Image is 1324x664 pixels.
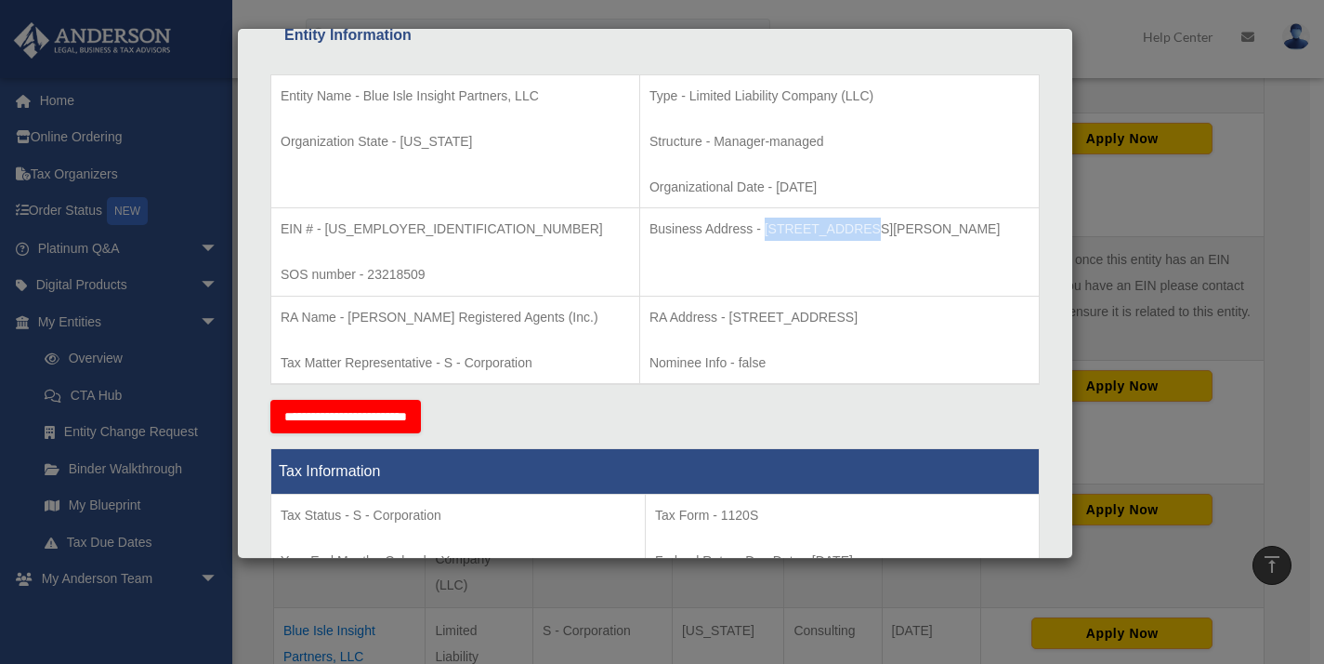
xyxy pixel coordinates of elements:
[649,352,1029,375] p: Nominee Info - false
[649,85,1029,108] p: Type - Limited Liability Company (LLC)
[649,176,1029,199] p: Organizational Date - [DATE]
[281,263,630,286] p: SOS number - 23218509
[281,85,630,108] p: Entity Name - Blue Isle Insight Partners, LLC
[281,504,636,527] p: Tax Status - S - Corporation
[649,130,1029,153] p: Structure - Manager-managed
[655,504,1029,527] p: Tax Form - 1120S
[281,130,630,153] p: Organization State - [US_STATE]
[281,352,630,375] p: Tax Matter Representative - S - Corporation
[649,306,1029,329] p: RA Address - [STREET_ADDRESS]
[281,306,630,329] p: RA Name - [PERSON_NAME] Registered Agents (Inc.)
[281,550,636,573] p: Year End Month - Calendar Year
[271,495,646,632] td: Tax Period Type - Calendar Year
[271,449,1040,495] th: Tax Information
[655,550,1029,573] p: Federal Return Due Date - [DATE]
[284,22,1026,48] div: Entity Information
[281,218,630,241] p: EIN # - [US_EMPLOYER_IDENTIFICATION_NUMBER]
[649,218,1029,241] p: Business Address - [STREET_ADDRESS][PERSON_NAME]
